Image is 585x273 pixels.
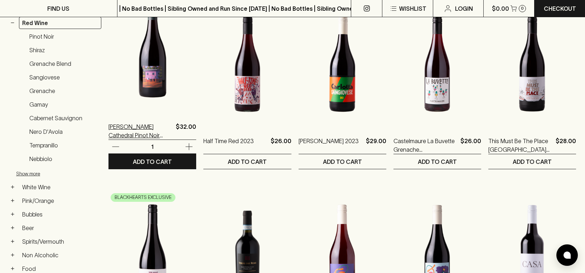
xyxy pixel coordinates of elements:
img: Half Time Red 2023 [203,1,291,126]
a: Tempranillo [26,139,101,151]
a: Nero d'Avola [26,126,101,138]
img: Castelmaure La Buvette Grenache Carignan NV [393,1,481,126]
a: Red Wine [19,17,101,29]
p: Wishlist [399,4,426,13]
a: Bubbles [19,208,101,220]
a: Gamay [26,98,101,111]
button: + [9,211,16,218]
button: + [9,252,16,259]
button: + [9,197,16,204]
p: Login [455,4,473,13]
a: This Must Be The Place [GEOGRAPHIC_DATA] Pinot Noir 2023 [488,137,553,154]
p: $29.00 [366,137,386,154]
button: + [9,265,16,272]
a: Grenache [26,85,101,97]
a: Non Alcoholic [19,249,101,261]
a: Grenache Blend [26,58,101,70]
p: ADD TO CART [418,157,457,166]
p: FIND US [47,4,69,13]
button: ADD TO CART [393,154,481,169]
button: Show more [16,166,110,181]
p: 1 [144,143,161,151]
p: ADD TO CART [323,157,362,166]
a: Spirits/Vermouth [19,235,101,248]
img: Carlotta Sangiovese 2023 [299,1,386,126]
img: This Must Be The Place Yarra Valley Pinot Noir 2023 [488,1,576,126]
p: 0 [521,6,524,10]
p: $0.00 [492,4,509,13]
button: + [9,238,16,245]
a: [PERSON_NAME] 2023 [299,137,359,154]
a: Shiraz [26,44,101,56]
p: ADD TO CART [133,157,172,166]
a: White Wine [19,181,101,193]
button: + [9,184,16,191]
a: Pinot Noir [26,30,101,43]
p: $28.00 [556,137,576,154]
p: $26.00 [271,137,291,154]
a: Beer [19,222,101,234]
p: ADD TO CART [513,157,552,166]
a: Nebbiolo [26,153,101,165]
p: $26.00 [460,137,481,154]
a: Castelmaure La Buvette Grenache [PERSON_NAME] [GEOGRAPHIC_DATA] [393,137,458,154]
a: Sangiovese [26,71,101,83]
button: ADD TO CART [299,154,386,169]
button: ADD TO CART [488,154,576,169]
p: $32.00 [176,122,196,140]
button: − [9,19,16,26]
button: ADD TO CART [203,154,291,169]
a: Pink/Orange [19,195,101,207]
p: ADD TO CART [228,157,267,166]
button: ADD TO CART [108,154,196,169]
a: [PERSON_NAME] Cathedral Pinot Noir 2024 [108,122,173,140]
a: Cabernet Sauvignon [26,112,101,124]
a: Half Time Red 2023 [203,137,254,154]
p: Checkout [544,4,576,13]
button: + [9,224,16,231]
img: bubble-icon [564,252,571,259]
